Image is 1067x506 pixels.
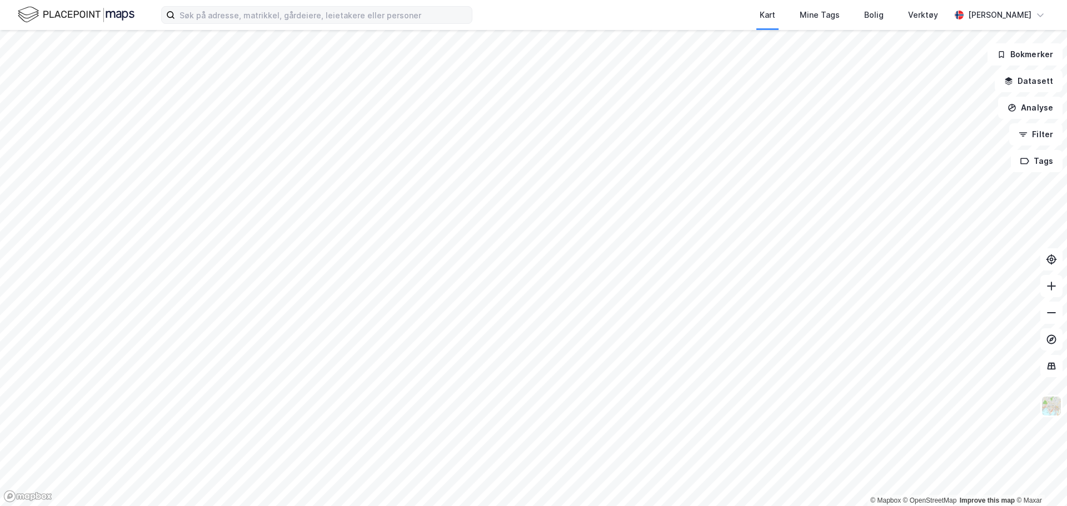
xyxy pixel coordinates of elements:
[908,8,938,22] div: Verktøy
[760,8,775,22] div: Kart
[800,8,840,22] div: Mine Tags
[1011,453,1067,506] iframe: Chat Widget
[175,7,472,23] input: Søk på adresse, matrikkel, gårdeiere, leietakere eller personer
[18,5,134,24] img: logo.f888ab2527a4732fd821a326f86c7f29.svg
[864,8,884,22] div: Bolig
[968,8,1031,22] div: [PERSON_NAME]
